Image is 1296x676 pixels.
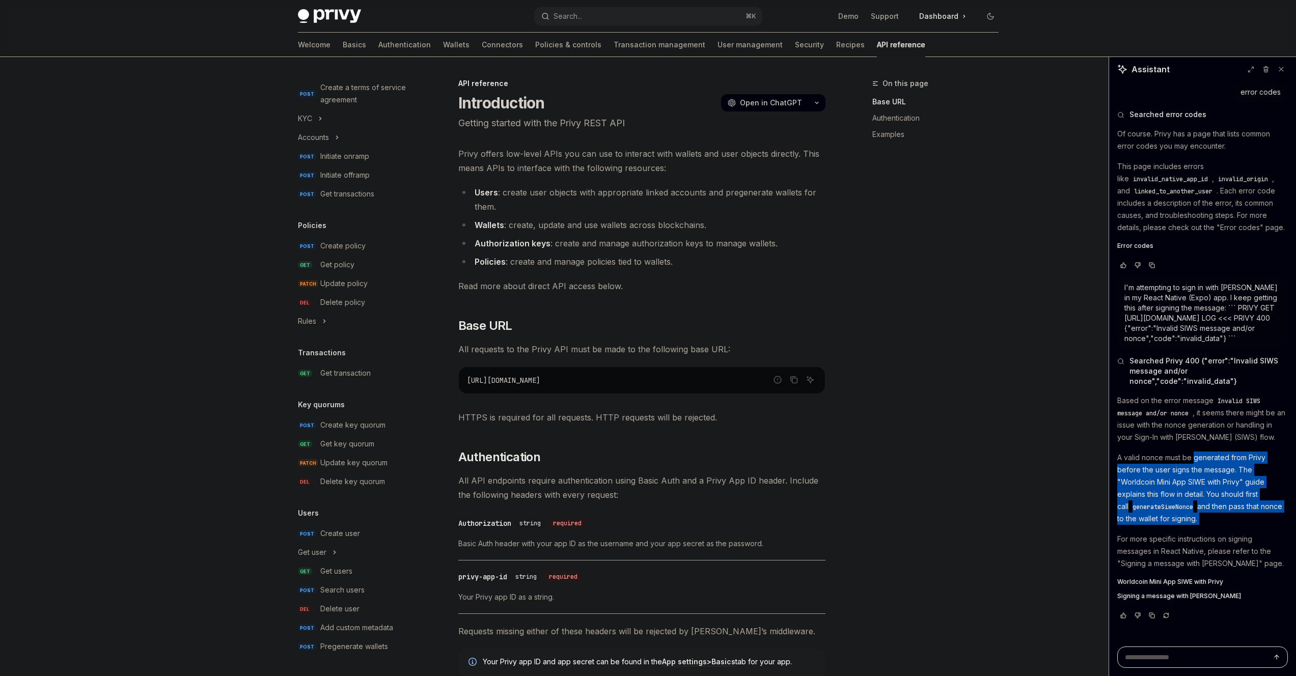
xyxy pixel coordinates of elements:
[919,11,958,21] span: Dashboard
[458,572,507,582] div: privy-app-id
[290,256,420,274] a: GETGet policy
[787,373,801,386] button: Copy the contents from the code block
[298,112,312,125] div: KYC
[298,605,311,613] span: DEL
[320,81,414,106] div: Create a terms of service agreement
[458,116,825,130] p: Getting started with the Privy REST API
[1271,651,1283,663] button: Send message
[1117,610,1129,621] button: Vote that response was good
[746,12,756,20] span: ⌘ K
[290,109,420,128] button: Toggle KYC section
[298,507,319,519] h5: Users
[1129,109,1206,120] span: Searched error codes
[290,562,420,580] a: GETGet users
[298,347,346,359] h5: Transactions
[458,449,541,465] span: Authentication
[290,416,420,434] a: POSTCreate key quorum
[378,33,431,57] a: Authentication
[320,640,388,653] div: Pregenerate wallets
[290,600,420,618] a: DELDelete user
[290,128,420,147] button: Toggle Accounts section
[458,236,825,250] li: : create and manage authorization keys to manage wallets.
[872,94,1007,110] a: Base URL
[1160,610,1172,621] button: Reload last chat
[320,296,365,308] div: Delete policy
[290,543,420,561] button: Toggle Get user section
[290,364,420,382] a: GETGet transaction
[298,261,312,269] span: GET
[519,519,541,527] span: string
[1117,356,1288,386] button: Searched Privy 400 {"error":"Invalid SIWS message and/or nonce","code":"invalid_data"}
[320,527,360,540] div: Create user
[1117,160,1288,234] p: This page includes errors like , , and . Each error code includes a description of the error, its...
[458,518,511,528] div: Authorization
[320,150,369,162] div: Initiate onramp
[320,240,366,252] div: Create policy
[458,279,825,293] span: Read more about direct API access below.
[298,370,312,377] span: GET
[1117,242,1288,250] a: Error codes
[1117,260,1129,270] button: Vote that response was good
[290,312,420,330] button: Toggle Rules section
[871,11,899,21] a: Support
[795,33,824,57] a: Security
[320,367,371,379] div: Get transaction
[535,33,601,57] a: Policies & controls
[320,277,368,290] div: Update policy
[467,376,540,385] span: [URL][DOMAIN_NAME]
[1117,242,1153,250] span: Error codes
[877,33,925,57] a: API reference
[1117,533,1288,570] p: For more specific instructions on signing messages in React Native, please refer to the "Signing ...
[298,153,316,160] span: POST
[1132,610,1144,621] button: Vote that response was not good
[718,33,783,57] a: User management
[1117,452,1288,525] p: A valid nonce must be generated from Privy before the user signs the message. The "Worldcoin Mini...
[482,33,523,57] a: Connectors
[298,530,316,538] span: POST
[1117,109,1288,120] button: Searched error codes
[298,399,345,411] h5: Key quorums
[298,131,329,144] div: Accounts
[320,188,374,200] div: Get transactions
[298,172,316,179] span: POST
[1117,397,1260,417] span: Invalid SIWS message and/or nonce
[443,33,470,57] a: Wallets
[1117,592,1288,600] a: Signing a message with [PERSON_NAME]
[298,643,316,651] span: POST
[1117,578,1223,586] span: Worldcoin Mini App SIWE with Privy
[1132,260,1144,270] button: Vote that response was not good
[1117,128,1288,152] p: Of course. Privy has a page that lists common error codes you may encounter.
[320,565,352,577] div: Get users
[534,7,762,25] button: Open search
[1117,395,1288,443] p: Based on the error message , it seems there might be an issue with the nonce generation or handli...
[458,218,825,232] li: : create, update and use wallets across blockchains.
[554,10,582,22] div: Search...
[1132,63,1170,75] span: Assistant
[298,421,316,429] span: POST
[298,568,312,575] span: GET
[298,315,316,327] div: Rules
[298,90,316,98] span: POST
[771,373,784,386] button: Report incorrect code
[458,185,825,214] li: : create user objects with appropriate linked accounts and pregenerate wallets for them.
[320,475,385,488] div: Delete key quorum
[298,33,330,57] a: Welcome
[475,187,498,198] strong: Users
[298,190,316,198] span: POST
[458,94,545,112] h1: Introduction
[1117,578,1288,586] a: Worldcoin Mini App SIWE with Privy
[804,373,817,386] button: Ask AI
[290,581,420,599] a: POSTSearch users
[458,538,825,550] span: Basic Auth header with your app ID as the username and your app secret as the password.
[982,8,999,24] button: Toggle dark mode
[721,94,808,111] button: Open in ChatGPT
[290,435,420,453] a: GETGet key quorum
[290,454,420,472] a: PATCHUpdate key quorum
[298,242,316,250] span: POST
[911,8,974,24] a: Dashboard
[458,342,825,356] span: All requests to the Privy API must be made to the following base URL:
[290,185,420,203] a: POSTGet transactions
[545,572,582,582] div: required
[290,472,420,491] a: DELDelete key quorum
[838,11,859,21] a: Demo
